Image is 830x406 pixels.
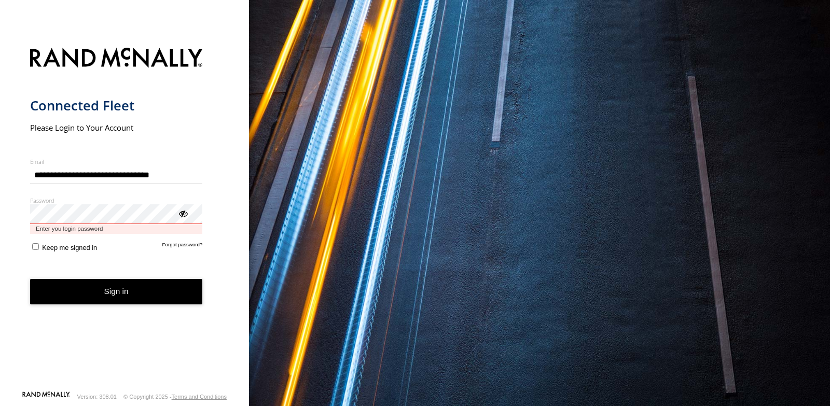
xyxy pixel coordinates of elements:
span: Keep me signed in [42,244,97,251]
label: Password [30,197,203,204]
a: Terms and Conditions [172,394,227,400]
div: ViewPassword [177,208,188,218]
a: Visit our Website [22,391,70,402]
form: main [30,41,219,390]
label: Email [30,158,203,165]
div: © Copyright 2025 - [123,394,227,400]
a: Forgot password? [162,242,203,251]
button: Sign in [30,279,203,304]
span: Enter you login password [30,224,203,234]
input: Keep me signed in [32,243,39,250]
h1: Connected Fleet [30,97,203,114]
img: Rand McNally [30,46,203,72]
div: Version: 308.01 [77,394,117,400]
h2: Please Login to Your Account [30,122,203,133]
